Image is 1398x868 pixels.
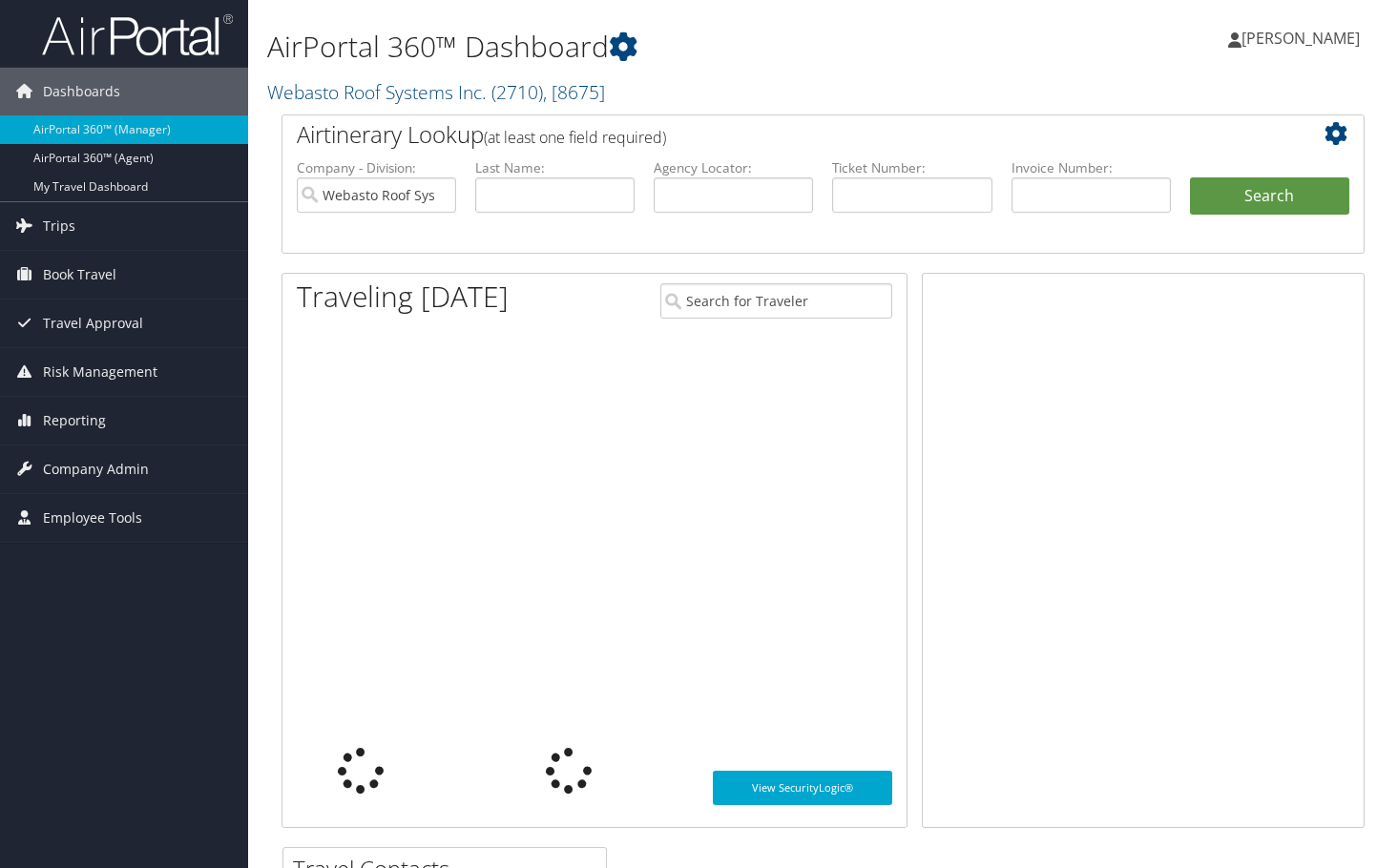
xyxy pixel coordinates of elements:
[43,494,142,542] span: Employee Tools
[491,79,543,105] span: ( 2710 )
[42,12,233,57] img: airportal-logo.png
[43,397,106,444] span: Reporting
[1242,28,1360,49] span: [PERSON_NAME]
[1012,158,1171,177] label: Invoice Number:
[297,277,509,317] h1: Traveling [DATE]
[832,158,991,177] label: Ticket Number:
[713,771,892,805] a: View SecurityLogic®
[543,79,605,105] span: , [ 8675 ]
[484,127,666,148] span: (at least one field required)
[43,251,116,299] span: Book Travel
[43,68,120,115] span: Dashboards
[43,445,149,493] span: Company Admin
[1228,10,1379,67] a: [PERSON_NAME]
[43,348,157,396] span: Risk Management
[43,300,143,347] span: Travel Approval
[1190,177,1349,216] button: Search
[660,283,891,319] input: Search for Traveler
[267,79,605,105] a: Webasto Roof Systems Inc.
[654,158,813,177] label: Agency Locator:
[297,118,1260,151] h2: Airtinerary Lookup
[267,27,1009,67] h1: AirPortal 360™ Dashboard
[43,202,75,250] span: Trips
[475,158,635,177] label: Last Name:
[297,158,456,177] label: Company - Division:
